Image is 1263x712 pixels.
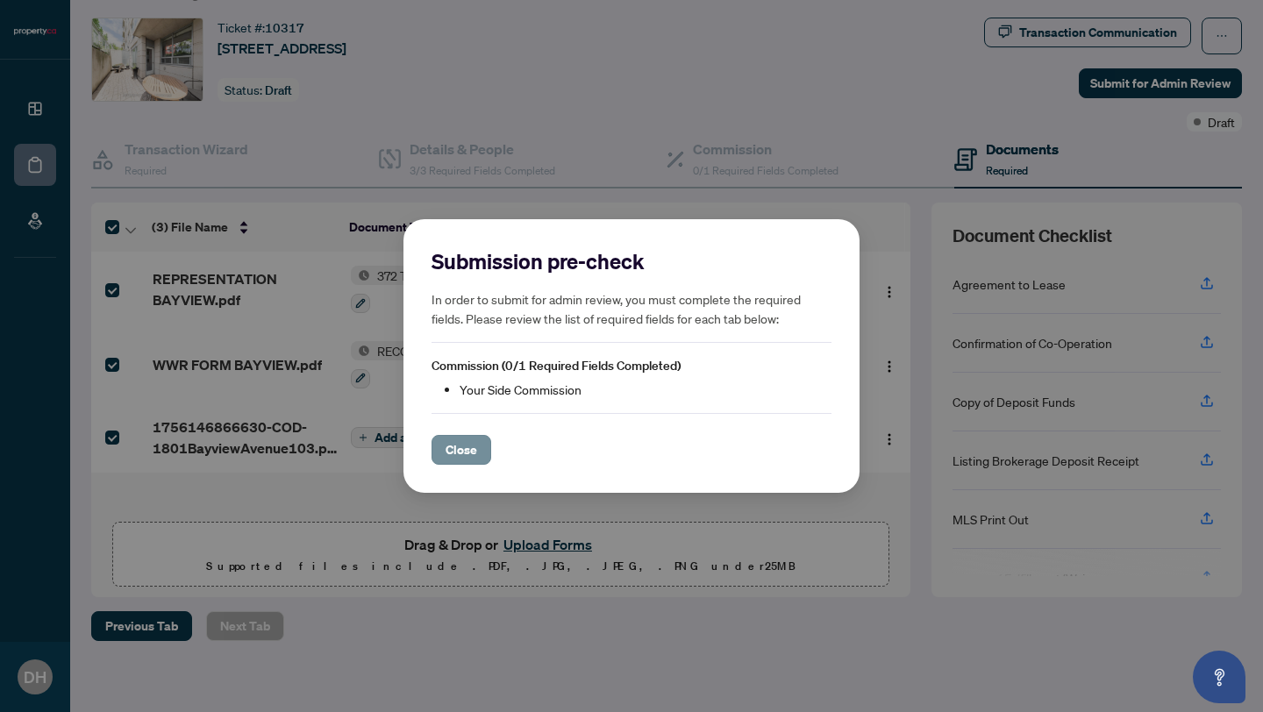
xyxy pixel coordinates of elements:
h2: Submission pre-check [432,247,831,275]
button: Open asap [1193,651,1245,703]
h5: In order to submit for admin review, you must complete the required fields. Please review the lis... [432,289,831,328]
li: Your Side Commission [460,380,831,399]
span: Close [446,436,477,464]
span: Commission (0/1 Required Fields Completed) [432,358,681,374]
button: Close [432,435,491,465]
